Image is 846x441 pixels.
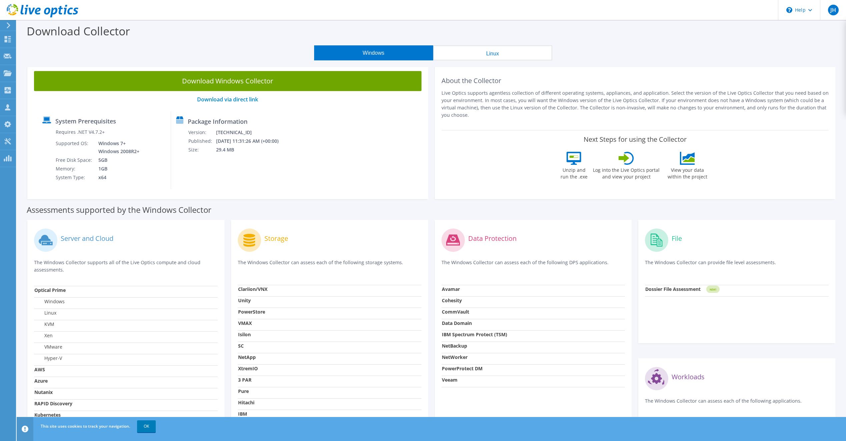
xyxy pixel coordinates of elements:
[34,389,53,395] strong: Nutanix
[55,156,93,164] td: Free Disk Space:
[314,45,433,60] button: Windows
[468,235,517,242] label: Data Protection
[93,156,141,164] td: 5GB
[41,423,130,429] span: This site uses cookies to track your navigation.
[61,235,113,242] label: Server and Cloud
[216,137,287,145] td: [DATE] 11:31:26 AM (+00:00)
[56,129,105,135] label: Requires .NET V4.7.2+
[238,320,252,326] strong: VMAX
[828,5,839,15] span: JH
[442,343,467,349] strong: NetBackup
[27,206,211,213] label: Assessments supported by the Windows Collector
[34,287,66,293] strong: Optical Prime
[216,128,287,137] td: [TECHNICAL_ID]
[34,355,62,362] label: Hyper-V
[672,235,682,242] label: File
[93,164,141,173] td: 1GB
[645,397,829,411] p: The Windows Collector can assess each of the following applications.
[238,388,249,394] strong: Pure
[34,412,61,418] strong: Kubernetes
[238,399,254,406] strong: Hitachi
[55,118,116,124] label: System Prerequisites
[238,354,256,360] strong: NetApp
[442,354,468,360] strong: NetWorker
[188,128,216,137] td: Version:
[442,89,829,119] p: Live Optics supports agentless collection of different operating systems, appliances, and applica...
[593,165,660,180] label: Log into the Live Optics portal and view your project
[238,286,267,292] strong: Clariion/VNX
[238,259,421,273] p: The Windows Collector can assess each of the following storage systems.
[442,297,462,304] strong: Cohesity
[710,288,716,291] tspan: NEW!
[137,420,156,432] a: OK
[672,374,705,380] label: Workloads
[238,377,251,383] strong: 3 PAR
[238,411,247,417] strong: IBM
[442,365,483,372] strong: PowerProtect DM
[34,332,53,339] label: Xen
[34,71,421,91] a: Download Windows Collector
[584,135,687,143] label: Next Steps for using the Collector
[34,378,48,384] strong: Azure
[442,77,829,85] h2: About the Collector
[188,137,216,145] td: Published:
[55,173,93,182] td: System Type:
[34,298,65,305] label: Windows
[442,286,460,292] strong: Avamar
[93,139,141,156] td: Windows 7+ Windows 2008R2+
[786,7,792,13] svg: \n
[442,320,472,326] strong: Data Domain
[34,259,218,274] p: The Windows Collector supports all of the Live Optics compute and cloud assessments.
[34,366,45,373] strong: AWS
[645,286,701,292] strong: Dossier File Assessment
[188,118,247,125] label: Package Information
[34,321,54,328] label: KVM
[645,259,829,273] p: The Windows Collector can provide file level assessments.
[238,343,244,349] strong: SC
[93,173,141,182] td: x64
[238,331,251,338] strong: Isilon
[34,400,72,407] strong: RAPID Discovery
[433,45,552,60] button: Linux
[216,145,287,154] td: 29.4 MB
[188,145,216,154] td: Size:
[238,309,265,315] strong: PowerStore
[238,365,258,372] strong: XtremIO
[559,165,589,180] label: Unzip and run the .exe
[55,139,93,156] td: Supported OS:
[442,309,469,315] strong: CommVault
[663,165,711,180] label: View your data within the project
[238,297,251,304] strong: Unity
[34,310,56,316] label: Linux
[197,96,258,103] a: Download via direct link
[442,331,507,338] strong: IBM Spectrum Protect (TSM)
[264,235,288,242] label: Storage
[34,344,62,350] label: VMware
[55,164,93,173] td: Memory:
[27,23,130,39] label: Download Collector
[442,259,625,273] p: The Windows Collector can assess each of the following DPS applications.
[442,377,458,383] strong: Veeam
